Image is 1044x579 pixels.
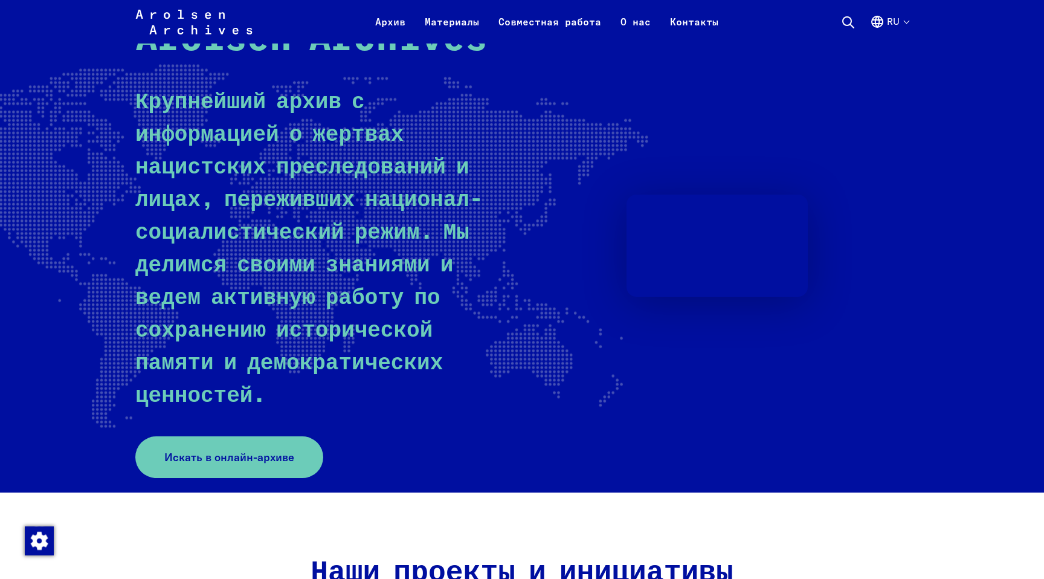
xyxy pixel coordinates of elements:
button: Русский, выбор языка [870,15,909,44]
nav: Основной [366,7,728,36]
a: Материалы [415,15,489,44]
a: О нас [611,15,660,44]
a: Архив [366,15,415,44]
p: Крупнейший архив с информацией о жертвах нацистских преследований и лицах, переживших национал-со... [135,86,501,412]
a: Контакты [660,15,728,44]
a: Искать в онлайн-архиве [135,436,323,478]
a: Совместная работа [489,15,611,44]
img: Внести поправки в соглашение [25,526,54,555]
div: Внести поправки в соглашение [24,526,53,555]
span: Искать в онлайн-архиве [164,449,294,465]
